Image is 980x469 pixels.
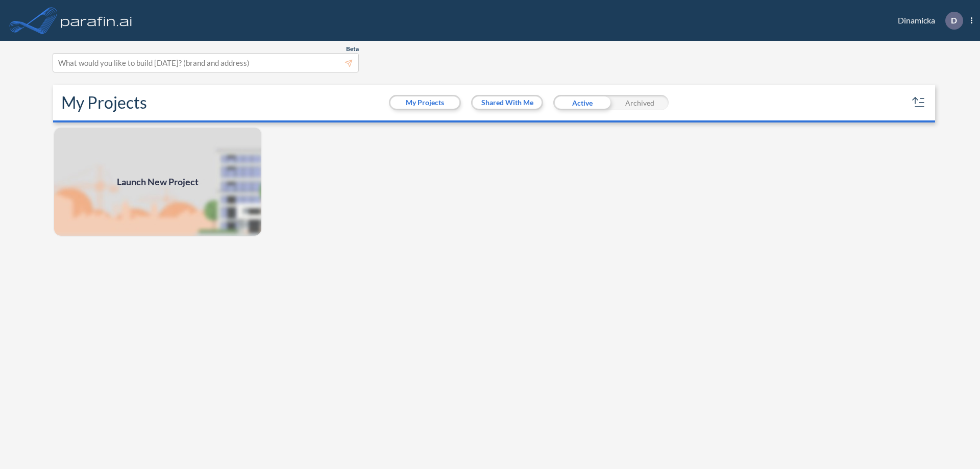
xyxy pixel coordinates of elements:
[346,45,359,53] span: Beta
[611,95,669,110] div: Archived
[117,175,199,189] span: Launch New Project
[951,16,957,25] p: D
[61,93,147,112] h2: My Projects
[59,10,134,31] img: logo
[53,127,262,237] img: add
[911,94,927,111] button: sort
[473,96,542,109] button: Shared With Me
[553,95,611,110] div: Active
[390,96,459,109] button: My Projects
[53,127,262,237] a: Launch New Project
[883,12,972,30] div: Dinamicka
